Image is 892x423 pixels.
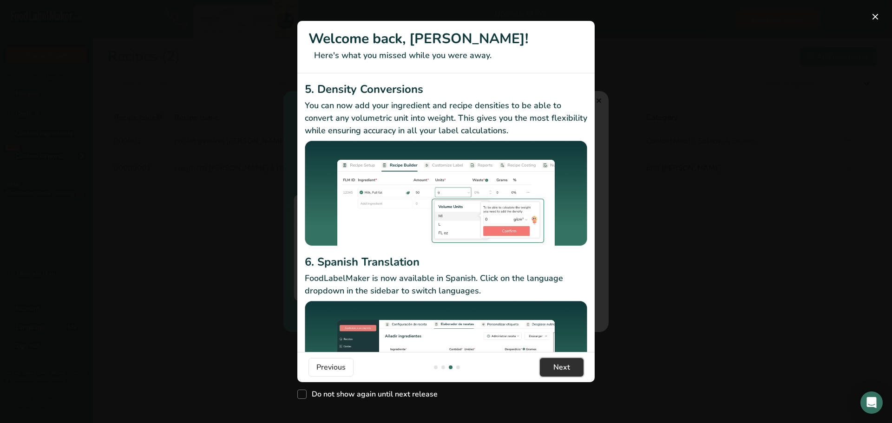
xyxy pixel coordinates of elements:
[308,28,584,49] h1: Welcome back, [PERSON_NAME]!
[305,99,587,137] p: You can now add your ingredient and recipe densities to be able to convert any volumetric unit in...
[308,358,354,377] button: Previous
[307,390,438,399] span: Do not show again until next release
[305,81,587,98] h2: 5. Density Conversions
[316,362,346,373] span: Previous
[305,272,587,297] p: FoodLabelMaker is now available in Spanish. Click on the language dropdown in the sidebar to swit...
[308,49,584,62] p: Here's what you missed while you were away.
[305,254,587,270] h2: 6. Spanish Translation
[553,362,570,373] span: Next
[540,358,584,377] button: Next
[305,301,587,406] img: Spanish Translation
[305,141,587,250] img: Density Conversions
[860,391,883,414] div: Open Intercom Messenger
